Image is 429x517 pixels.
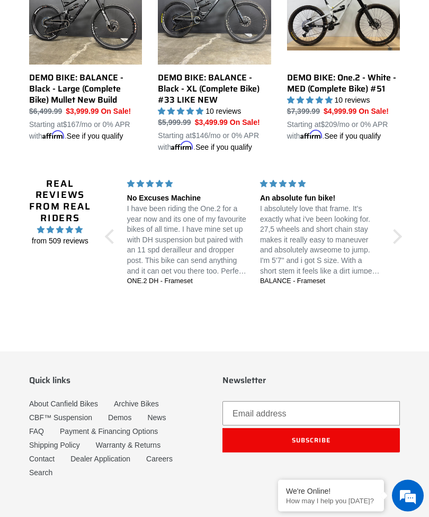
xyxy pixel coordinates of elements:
a: BALANCE - Frameset [260,277,380,287]
a: Shipping Policy [29,441,80,450]
button: Subscribe [222,429,400,453]
a: Archive Bikes [114,400,159,409]
div: Chat with us now [71,59,194,73]
div: An absolute fun bike! [260,194,380,204]
a: Payment & Financing Options [60,428,158,436]
span: from 509 reviews [22,236,99,247]
div: We're Online! [286,487,376,495]
div: 5 stars [127,179,247,190]
div: No Excuses Machine [127,194,247,204]
a: About Canfield Bikes [29,400,98,409]
p: How may I help you today? [286,497,376,505]
a: Contact [29,455,55,464]
a: Search [29,469,52,477]
h2: Real Reviews from Real Riders [22,179,99,224]
a: ONE.2 DH - Frameset [127,277,247,287]
div: Navigation go back [12,58,28,74]
span: Subscribe [292,436,330,446]
p: Newsletter [222,376,400,386]
p: I have been riding the One.2 for a year now and its one of my favourite bikes of all time. I have... [127,204,247,277]
div: Minimize live chat window [174,5,199,31]
a: News [147,414,166,422]
p: Quick links [29,376,207,386]
p: I absolutely love that frame. It's exactly what i've been looking for. 27,5 wheels and short chai... [260,204,380,277]
input: Email address [222,402,400,426]
a: Careers [146,455,173,464]
img: d_696896380_company_1647369064580_696896380 [34,53,60,79]
span: 4.96 stars [22,224,99,236]
div: 5 stars [260,179,380,190]
a: Dealer Application [70,455,130,464]
span: We're online! [61,133,146,240]
a: Warranty & Returns [96,441,160,450]
textarea: Type your message and hit 'Enter' [5,289,202,326]
a: Demos [108,414,131,422]
a: CBF™ Suspension [29,414,92,422]
a: FAQ [29,428,44,436]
